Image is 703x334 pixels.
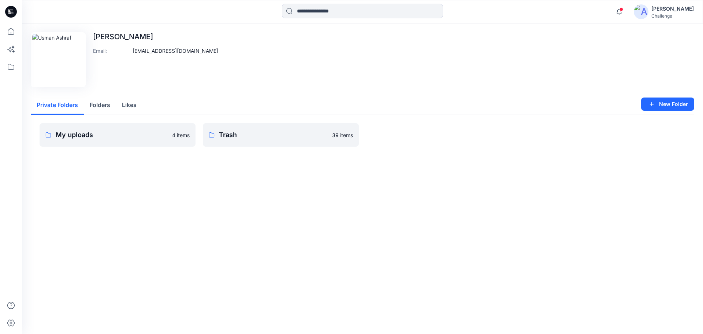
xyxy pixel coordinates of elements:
img: avatar [634,4,648,19]
a: My uploads4 items [40,123,196,147]
button: New Folder [641,98,694,111]
a: Trash39 items [203,123,359,147]
p: Trash [219,130,328,140]
div: [PERSON_NAME] [651,4,694,13]
button: Folders [84,96,116,115]
button: Private Folders [31,96,84,115]
p: [EMAIL_ADDRESS][DOMAIN_NAME] [133,47,218,55]
div: Challenge [651,13,694,19]
p: [PERSON_NAME] [93,32,218,41]
p: 39 items [332,131,353,139]
p: My uploads [56,130,168,140]
img: Usman Ashraf [32,34,84,86]
button: Likes [116,96,142,115]
p: 4 items [172,131,190,139]
p: Email : [93,47,130,55]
